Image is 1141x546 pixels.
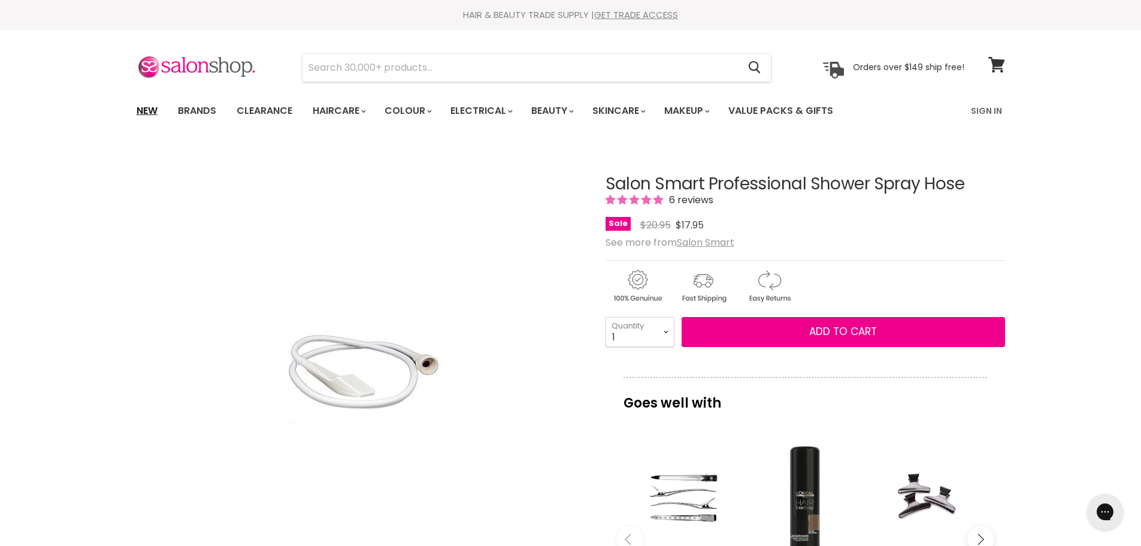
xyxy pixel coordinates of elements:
[964,98,1009,123] a: Sign In
[441,98,520,123] a: Electrical
[606,217,631,231] span: Sale
[676,218,704,232] span: $17.95
[640,218,671,232] span: $20.95
[671,268,735,304] img: shipping.gif
[128,93,903,128] ul: Main menu
[737,268,801,304] img: returns.gif
[606,268,669,304] img: genuine.gif
[583,98,653,123] a: Skincare
[304,98,373,123] a: Haircare
[677,236,734,249] a: Salon Smart
[302,54,739,82] input: Search
[682,317,1005,347] button: Add to cart
[255,210,465,526] img: Salon Smart Professional Shower Spray Hose
[594,8,678,21] a: GET TRADE ACCESS
[169,98,225,123] a: Brands
[606,175,1005,194] h1: Salon Smart Professional Shower Spray Hose
[128,98,167,123] a: New
[376,98,439,123] a: Colour
[809,324,877,339] span: Add to cart
[719,98,842,123] a: Value Packs & Gifts
[624,377,987,417] p: Goes well with
[1081,490,1129,534] iframe: Gorgias live chat messenger
[122,93,1020,128] nav: Main
[606,236,734,249] span: See more from
[228,98,301,123] a: Clearance
[302,53,771,82] form: Product
[122,9,1020,21] div: HAIR & BEAUTY TRADE SUPPLY |
[606,317,674,347] select: Quantity
[522,98,581,123] a: Beauty
[655,98,717,123] a: Makeup
[853,62,964,73] p: Orders over $149 ship free!
[606,193,665,207] span: 5.00 stars
[665,193,713,207] span: 6 reviews
[739,54,771,82] button: Search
